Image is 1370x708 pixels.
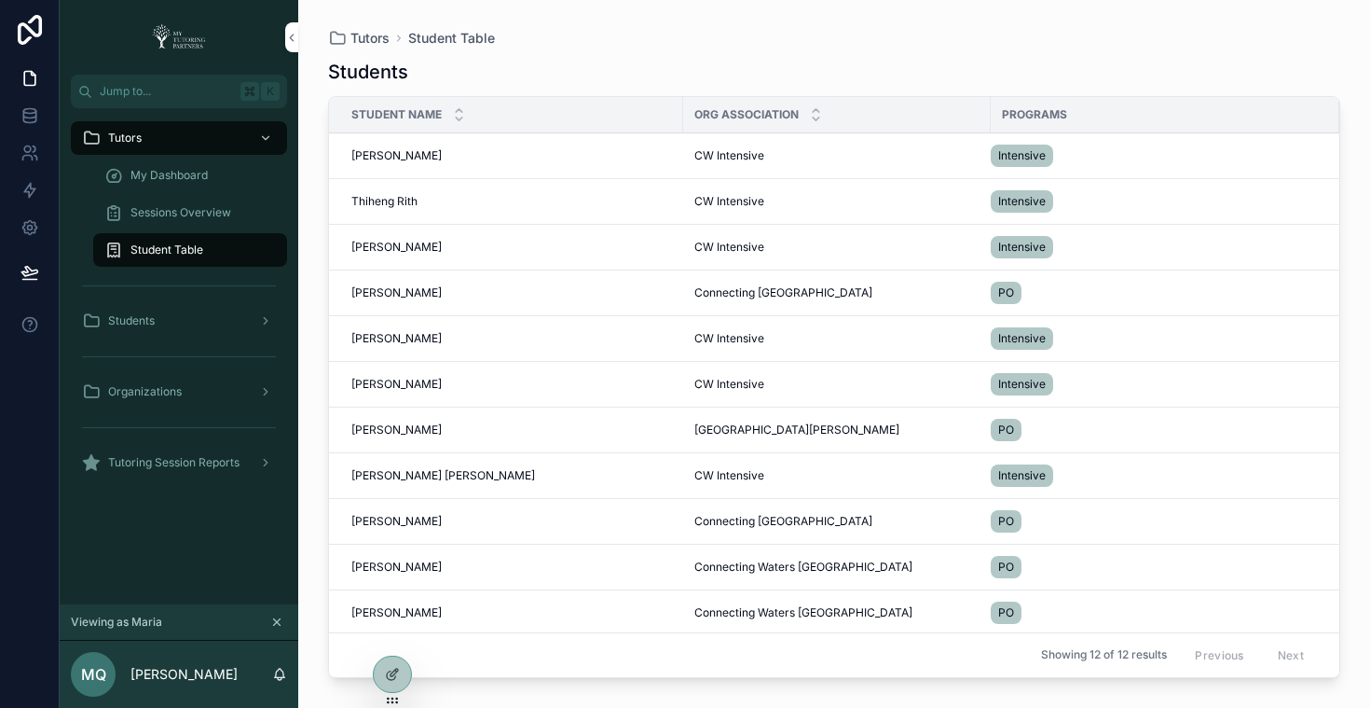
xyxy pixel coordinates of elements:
span: CW Intensive [694,148,764,163]
span: Students [108,313,155,328]
a: Student Table [408,29,495,48]
a: [PERSON_NAME] [351,423,672,437]
a: PO [991,507,1317,536]
button: Jump to...K [71,75,287,108]
a: CW Intensive [694,468,980,483]
span: CW Intensive [694,194,764,209]
span: Intensive [998,331,1046,346]
a: Connecting Waters [GEOGRAPHIC_DATA] [694,560,980,575]
img: App logo [146,22,212,52]
a: Intensive [991,369,1317,399]
a: Intensive [991,141,1317,171]
a: CW Intensive [694,377,980,392]
a: Intensive [991,461,1317,491]
a: Connecting [GEOGRAPHIC_DATA] [694,285,980,300]
a: CW Intensive [694,240,980,255]
span: [PERSON_NAME] [351,148,442,163]
a: Intensive [991,187,1317,216]
span: Student Table [130,243,203,257]
span: Jump to... [100,84,233,99]
a: Thiheng Rith [351,194,672,209]
a: Tutors [328,29,390,48]
a: [PERSON_NAME] [351,331,672,346]
span: [PERSON_NAME] [351,377,442,392]
span: PO [998,514,1014,529]
span: [PERSON_NAME] [351,514,442,529]
a: [PERSON_NAME] [351,148,672,163]
a: [PERSON_NAME] [351,514,672,529]
a: [GEOGRAPHIC_DATA][PERSON_NAME] [694,423,980,437]
div: scrollable content [60,108,298,504]
a: Tutors [71,121,287,155]
span: [GEOGRAPHIC_DATA][PERSON_NAME] [694,423,899,437]
a: [PERSON_NAME] [PERSON_NAME] [351,468,672,483]
span: [PERSON_NAME] [351,605,442,620]
span: [PERSON_NAME] [351,285,442,300]
span: [PERSON_NAME] [351,423,442,437]
span: [PERSON_NAME] [351,331,442,346]
a: Connecting Waters [GEOGRAPHIC_DATA] [694,605,980,620]
span: Connecting [GEOGRAPHIC_DATA] [694,514,872,529]
span: [PERSON_NAME] [PERSON_NAME] [351,468,535,483]
a: CW Intensive [694,148,980,163]
span: PO [998,560,1014,575]
span: Connecting Waters [GEOGRAPHIC_DATA] [694,560,912,575]
a: Student Table [93,233,287,267]
h1: Students [328,59,408,85]
span: Programs [1002,107,1067,122]
span: Connecting [GEOGRAPHIC_DATA] [694,285,872,300]
span: PO [998,285,1014,300]
span: PO [998,423,1014,437]
span: Intensive [998,468,1046,483]
span: Org Association [694,107,799,122]
a: Organizations [71,375,287,409]
span: Tutors [350,29,390,48]
span: [PERSON_NAME] [351,240,442,255]
a: [PERSON_NAME] [351,560,672,575]
a: CW Intensive [694,331,980,346]
span: Showing 12 of 12 results [1041,648,1167,663]
span: Intensive [998,194,1046,209]
span: CW Intensive [694,331,764,346]
a: [PERSON_NAME] [351,377,672,392]
a: Intensive [991,232,1317,262]
span: Intensive [998,148,1046,163]
a: PO [991,415,1317,445]
a: PO [991,278,1317,308]
span: CW Intensive [694,377,764,392]
span: K [263,84,278,99]
span: Intensive [998,240,1046,255]
a: Connecting [GEOGRAPHIC_DATA] [694,514,980,529]
a: [PERSON_NAME] [351,285,672,300]
a: Intensive [991,324,1317,354]
span: Tutoring Session Reports [108,455,240,470]
span: Thiheng Rith [351,194,418,209]
a: PO [991,598,1317,628]
a: Sessions Overview [93,196,287,229]
a: [PERSON_NAME] [351,240,672,255]
span: CW Intensive [694,468,764,483]
a: CW Intensive [694,194,980,209]
span: My Dashboard [130,168,208,183]
a: [PERSON_NAME] [351,605,672,620]
a: Tutoring Session Reports [71,446,287,479]
span: Sessions Overview [130,205,231,220]
a: My Dashboard [93,159,287,192]
p: [PERSON_NAME] [130,665,238,684]
span: Organizations [108,384,182,399]
span: PO [998,605,1014,620]
span: [PERSON_NAME] [351,560,442,575]
a: Students [71,304,287,338]
span: Tutors [108,131,142,146]
span: Intensive [998,377,1046,392]
span: Viewing as Maria [71,615,162,630]
span: MQ [81,663,106,686]
span: Connecting Waters [GEOGRAPHIC_DATA] [694,605,912,620]
span: CW Intensive [694,240,764,255]
a: PO [991,552,1317,582]
span: Student Name [351,107,442,122]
